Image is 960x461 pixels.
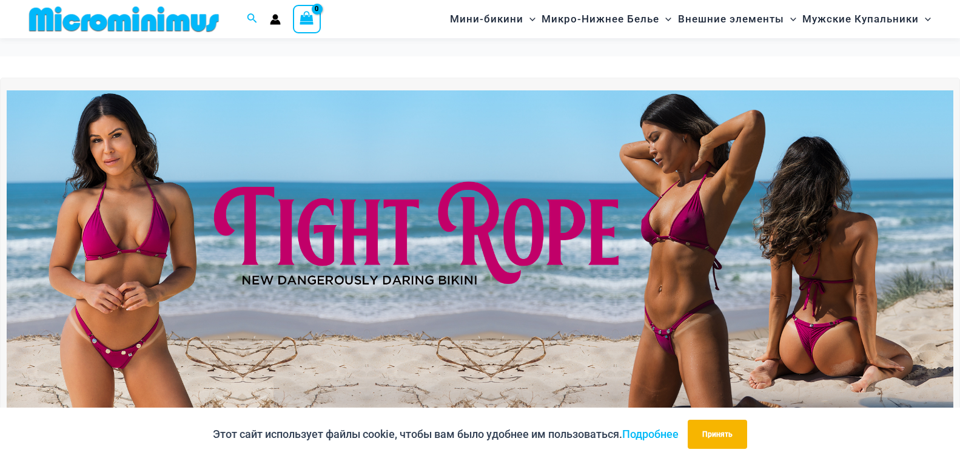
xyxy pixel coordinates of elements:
[213,425,679,443] p: Этот сайт использует файлы cookie, чтобы вам было удобнее им пользоваться.
[659,4,671,35] span: Переключение меню
[688,420,747,449] button: Принять
[678,4,784,35] span: Внешние элементы
[784,4,796,35] span: Переключение меню
[447,4,539,35] a: Мини-бикиниПереключение менюПереключение меню
[450,4,523,35] span: Мини-бикини
[802,4,919,35] span: Мужские Купальники
[270,14,281,25] a: Ссылка на значок учетной записи
[445,2,936,36] nav: Навигация по сайту
[542,4,659,35] span: Микро-Нижнее Белье
[675,4,799,35] a: Внешние элементыПереключение менюПереключение меню
[247,12,258,27] a: Ссылка на значок поиска
[523,4,535,35] span: Переключение меню
[622,428,679,440] a: Подробнее
[799,4,934,35] a: Мужские КупальникиПереключение менюПереключение меню
[919,4,931,35] span: Переключение меню
[539,4,674,35] a: Микро-Нижнее БельеПереключение менюПереключение меню
[293,5,321,33] a: Просмотреть Корзину Покупок, пустую
[24,5,224,33] img: Логотип MM SHOP
[7,90,953,412] img: Розовое Бикини с Обтягивающей Веревкой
